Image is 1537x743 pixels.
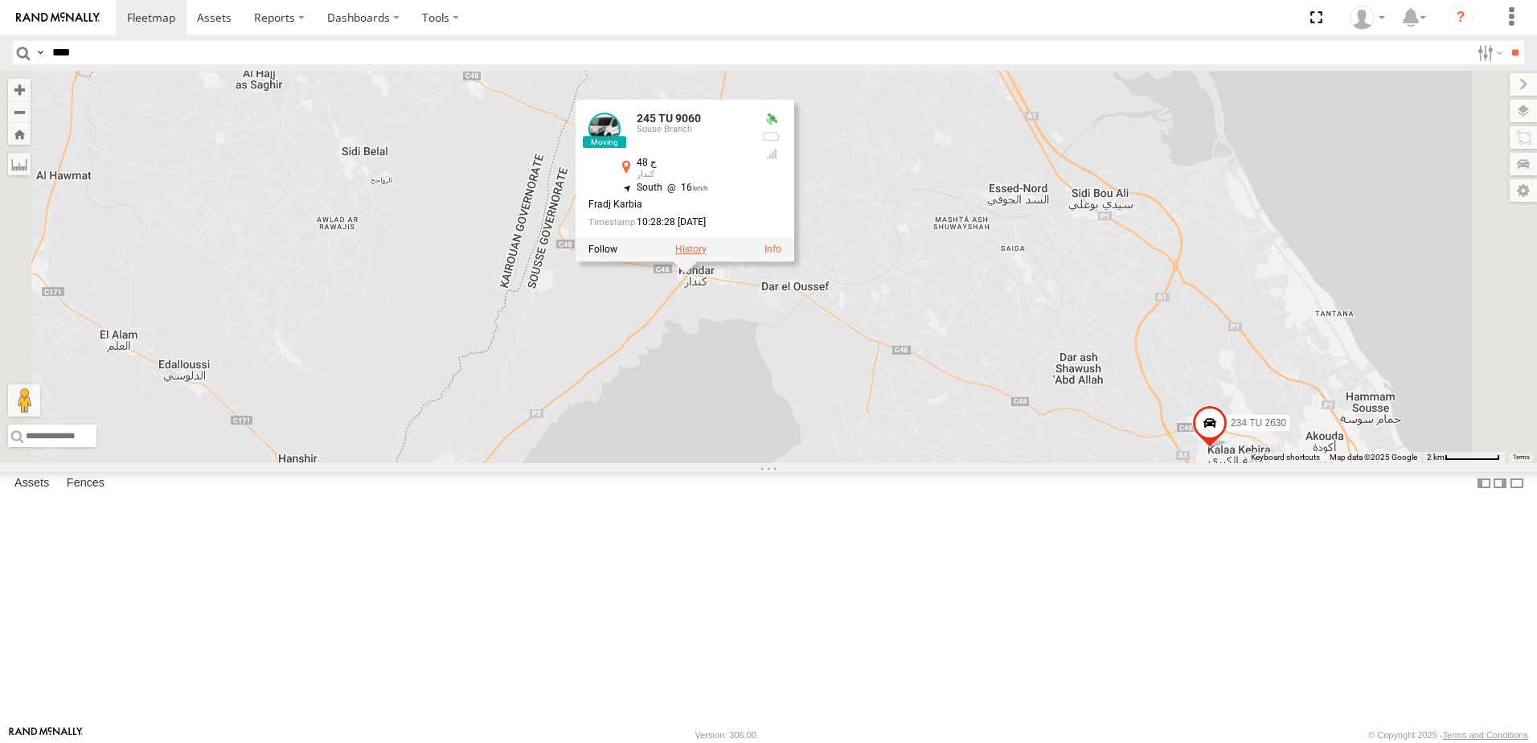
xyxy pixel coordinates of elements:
[1492,472,1508,495] label: Dock Summary Table to the Right
[8,79,31,101] button: Zoom in
[1344,6,1391,30] div: Nejah Benkhalifa
[637,170,749,180] div: كندار
[8,123,31,145] button: Zoom Home
[1476,472,1492,495] label: Dock Summary Table to the Left
[9,727,83,743] a: Visit our Website
[588,244,617,255] label: Realtime tracking of Asset
[588,200,749,211] div: Fradj Karbia
[1427,453,1445,462] span: 2 km
[662,183,708,194] span: 16
[762,148,781,161] div: GSM Signal = 4
[1448,5,1473,31] i: ?
[637,158,749,169] div: ج 48
[675,244,707,255] label: View Asset History
[16,12,100,23] img: rand-logo.svg
[1368,730,1528,740] div: © Copyright 2025 -
[1231,418,1286,429] span: 234 TU 2630
[6,472,57,495] label: Assets
[34,41,47,64] label: Search Query
[637,183,662,194] span: South
[588,113,621,146] a: View Asset Details
[1471,41,1506,64] label: Search Filter Options
[637,125,749,135] div: Souse Branch
[637,113,701,125] a: 245 TU 9060
[1422,452,1505,463] button: Map Scale: 2 km per 65 pixels
[1510,179,1537,202] label: Map Settings
[1251,452,1320,463] button: Keyboard shortcuts
[8,153,31,175] label: Measure
[8,384,40,417] button: Drag Pegman onto the map to open Street View
[1443,730,1528,740] a: Terms and Conditions
[1509,472,1525,495] label: Hide Summary Table
[8,101,31,123] button: Zoom out
[695,730,756,740] div: Version: 306.00
[59,472,113,495] label: Fences
[764,244,781,255] a: View Asset Details
[588,217,749,228] div: Date/time of location update
[762,130,781,143] div: No battery health information received from this device.
[1330,453,1417,462] span: Map data ©2025 Google
[1513,454,1530,461] a: Terms (opens in new tab)
[762,113,781,126] div: Valid GPS Fix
